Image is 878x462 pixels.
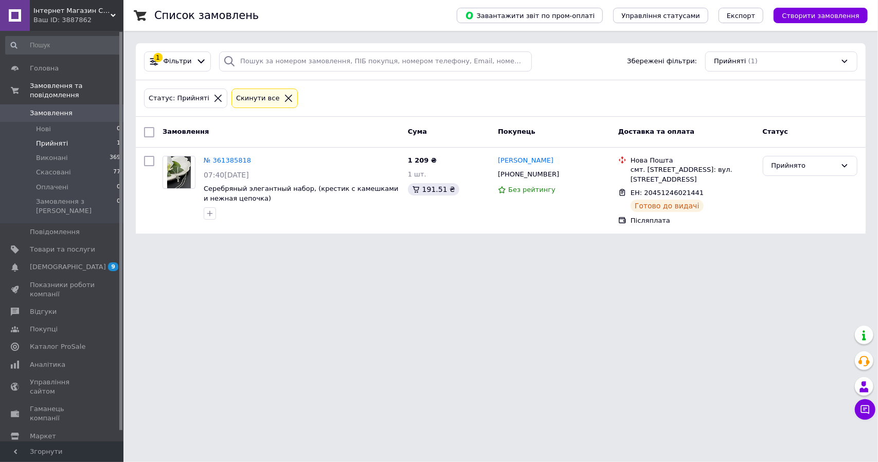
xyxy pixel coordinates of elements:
[30,342,85,351] span: Каталог ProSale
[117,197,120,216] span: 0
[30,245,95,254] span: Товари та послуги
[498,156,553,166] a: [PERSON_NAME]
[234,93,282,104] div: Cкинути все
[408,183,459,196] div: 191.51 ₴
[36,197,117,216] span: Замовлення з [PERSON_NAME]
[167,156,191,188] img: Фото товару
[30,360,65,369] span: Аналітика
[30,227,80,237] span: Повідомлення
[163,156,195,189] a: Фото товару
[36,139,68,148] span: Прийняті
[496,168,561,181] div: [PHONE_NUMBER]
[508,186,556,193] span: Без рейтингу
[631,189,704,197] span: ЕН: 20451246021441
[30,307,57,316] span: Відгуки
[30,404,95,423] span: Гаманець компанії
[30,280,95,299] span: Показники роботи компанії
[36,153,68,163] span: Виконані
[204,171,249,179] span: 07:40[DATE]
[154,9,259,22] h1: Список замовлень
[204,185,399,202] a: Серебряный элегантный набор, (крестик с камешками и нежная цепочка)
[748,57,758,65] span: (1)
[36,125,51,134] span: Нові
[113,168,120,177] span: 77
[163,128,209,135] span: Замовлення
[714,57,746,66] span: Прийняті
[117,139,120,148] span: 1
[30,325,58,334] span: Покупці
[498,128,535,135] span: Покупець
[30,378,95,396] span: Управління сайтом
[855,399,875,420] button: Чат з покупцем
[30,81,123,100] span: Замовлення та повідомлення
[219,51,532,72] input: Пошук за номером замовлення, ПІБ покупця, номером телефону, Email, номером накладної
[110,153,120,163] span: 369
[457,8,603,23] button: Завантажити звіт по пром-оплаті
[117,125,120,134] span: 0
[782,12,859,20] span: Створити замовлення
[727,12,756,20] span: Експорт
[108,262,118,271] span: 9
[408,170,426,178] span: 1 шт.
[621,12,700,20] span: Управління статусами
[631,200,704,212] div: Готово до видачі
[613,8,708,23] button: Управління статусами
[627,57,697,66] span: Збережені фільтри:
[33,15,123,25] div: Ваш ID: 3887862
[153,53,163,62] div: 1
[30,64,59,73] span: Головна
[30,262,106,272] span: [DEMOGRAPHIC_DATA]
[631,156,755,165] div: Нова Пошта
[36,168,71,177] span: Скасовані
[164,57,192,66] span: Фільтри
[763,11,868,19] a: Створити замовлення
[631,165,755,184] div: смт. [STREET_ADDRESS]: вул. [STREET_ADDRESS]
[36,183,68,192] span: Оплачені
[774,8,868,23] button: Створити замовлення
[33,6,111,15] span: Інтернет Магазин Срібна-Скарбничка
[30,432,56,441] span: Маркет
[719,8,764,23] button: Експорт
[30,109,73,118] span: Замовлення
[465,11,595,20] span: Завантажити звіт по пром-оплаті
[763,128,789,135] span: Статус
[204,156,251,164] a: № 361385818
[631,216,755,225] div: Післяплата
[5,36,121,55] input: Пошук
[147,93,211,104] div: Статус: Прийняті
[618,128,694,135] span: Доставка та оплата
[117,183,120,192] span: 0
[408,128,427,135] span: Cума
[772,161,836,171] div: Прийнято
[408,156,437,164] span: 1 209 ₴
